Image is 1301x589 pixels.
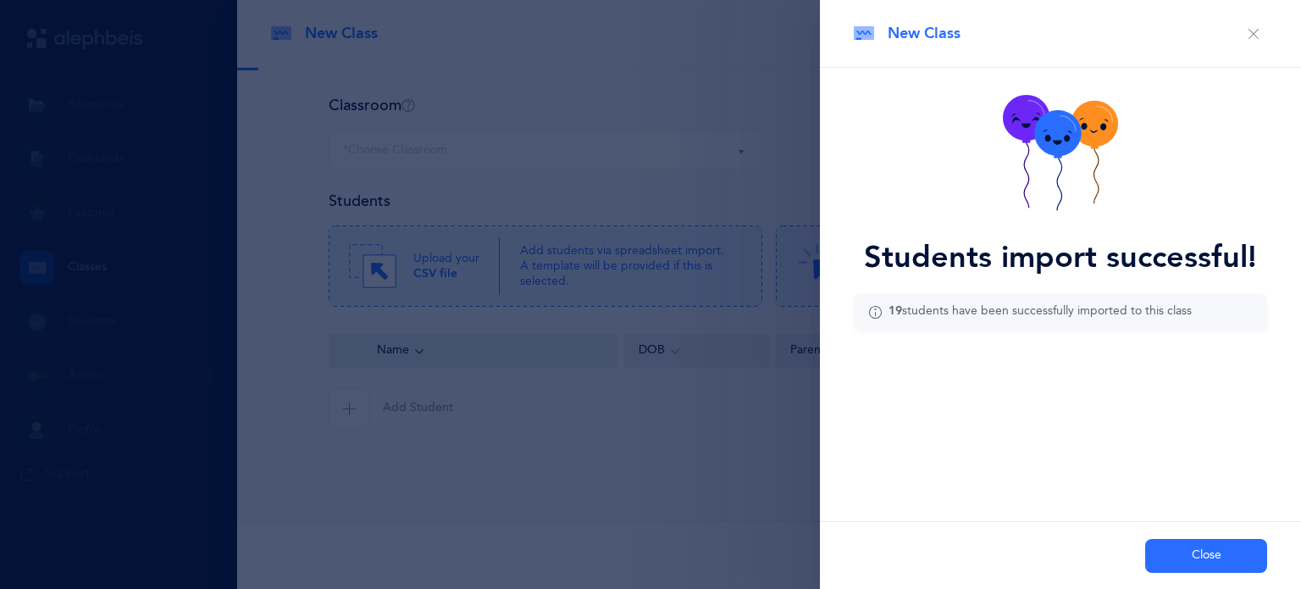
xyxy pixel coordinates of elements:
[888,23,961,44] span: New Class
[889,303,1192,320] div: students have been successfully imported to this class
[1216,504,1281,569] iframe: Drift Widget Chat Controller
[889,304,902,318] b: 19
[1145,539,1267,573] button: Close
[854,242,1267,273] div: Students import successful!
